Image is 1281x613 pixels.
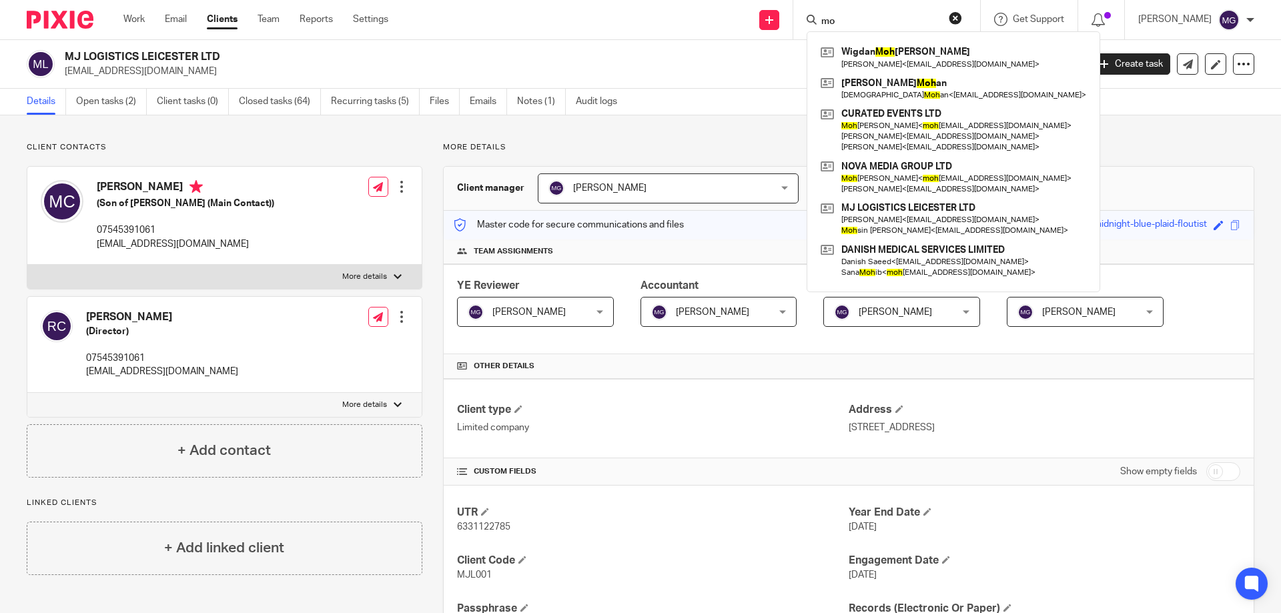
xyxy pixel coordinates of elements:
p: 07545391061 [86,352,238,365]
h4: Engagement Date [849,554,1240,568]
p: Client contacts [27,142,422,153]
h4: [PERSON_NAME] [97,180,274,197]
h4: Address [849,403,1240,417]
a: Team [258,13,280,26]
a: Notes (1) [517,89,566,115]
p: [EMAIL_ADDRESS][DOMAIN_NAME] [86,365,238,378]
p: Linked clients [27,498,422,508]
span: 6331122785 [457,522,510,532]
span: Accountant [640,280,699,291]
h4: + Add linked client [164,538,284,558]
img: svg%3E [834,304,850,320]
p: More details [342,400,387,410]
p: Limited company [457,421,849,434]
img: svg%3E [41,180,83,223]
h3: Client manager [457,181,524,195]
span: MJL001 [457,570,492,580]
span: Other details [474,361,534,372]
span: [PERSON_NAME] [573,183,647,193]
p: More details [443,142,1254,153]
p: [PERSON_NAME] [1138,13,1212,26]
a: Closed tasks (64) [239,89,321,115]
div: established-midnight-blue-plaid-floutist [1042,217,1207,233]
span: Team assignments [474,246,553,257]
input: Search [820,16,940,28]
img: Pixie [27,11,93,29]
p: [EMAIL_ADDRESS][DOMAIN_NAME] [65,65,1073,78]
a: Files [430,89,460,115]
a: Email [165,13,187,26]
a: Clients [207,13,238,26]
h4: + Add contact [177,440,271,461]
a: Reports [300,13,333,26]
img: svg%3E [41,310,73,342]
h4: [PERSON_NAME] [86,310,238,324]
p: [STREET_ADDRESS] [849,421,1240,434]
button: Clear [949,11,962,25]
img: svg%3E [1218,9,1240,31]
h2: MJ LOGISTICS LEICESTER LTD [65,50,871,64]
h4: Client Code [457,554,849,568]
p: More details [342,271,387,282]
span: [DATE] [849,522,877,532]
img: svg%3E [548,180,564,196]
span: YE Reviewer [457,280,520,291]
p: Master code for secure communications and files [454,218,684,231]
a: Settings [353,13,388,26]
span: Get Support [1013,15,1064,24]
span: [PERSON_NAME] [859,308,932,317]
a: Create task [1093,53,1170,75]
span: [PERSON_NAME] [492,308,566,317]
h5: (Son of [PERSON_NAME] (Main Contact)) [97,197,274,210]
a: Recurring tasks (5) [331,89,420,115]
label: Show empty fields [1120,465,1197,478]
a: Details [27,89,66,115]
span: [PERSON_NAME] [1042,308,1116,317]
img: svg%3E [27,50,55,78]
a: Emails [470,89,507,115]
a: Client tasks (0) [157,89,229,115]
h4: Year End Date [849,506,1240,520]
p: 07545391061 [97,223,274,237]
h4: UTR [457,506,849,520]
img: svg%3E [651,304,667,320]
span: [PERSON_NAME] [676,308,749,317]
i: Primary [189,180,203,193]
a: Audit logs [576,89,627,115]
h4: CUSTOM FIELDS [457,466,849,477]
span: [DATE] [849,570,877,580]
h4: Client type [457,403,849,417]
a: Work [123,13,145,26]
h5: (Director) [86,325,238,338]
img: svg%3E [1017,304,1033,320]
p: [EMAIL_ADDRESS][DOMAIN_NAME] [97,237,274,251]
img: svg%3E [468,304,484,320]
a: Open tasks (2) [76,89,147,115]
